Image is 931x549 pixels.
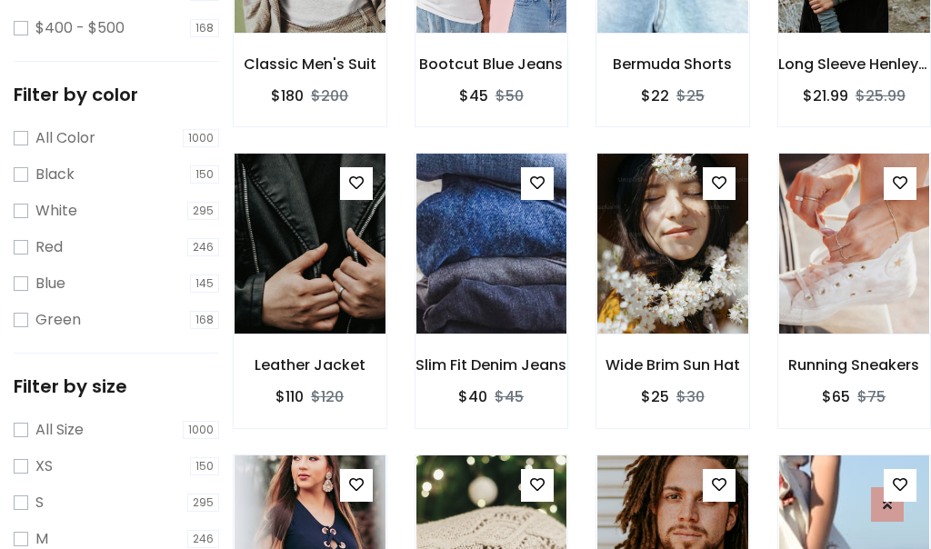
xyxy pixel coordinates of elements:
[596,356,749,374] h6: Wide Brim Sun Hat
[496,85,524,106] del: $50
[35,309,81,331] label: Green
[458,388,487,405] h6: $40
[183,421,219,439] span: 1000
[641,388,669,405] h6: $25
[778,356,931,374] h6: Running Sneakers
[187,202,219,220] span: 295
[187,530,219,548] span: 246
[271,87,304,105] h6: $180
[190,311,219,329] span: 168
[14,375,219,397] h5: Filter by size
[183,129,219,147] span: 1000
[415,55,568,73] h6: Bootcut Blue Jeans
[234,55,386,73] h6: Classic Men's Suit
[187,494,219,512] span: 295
[190,19,219,37] span: 168
[35,127,95,149] label: All Color
[676,85,705,106] del: $25
[459,87,488,105] h6: $45
[35,164,75,185] label: Black
[35,273,65,294] label: Blue
[641,87,669,105] h6: $22
[35,419,84,441] label: All Size
[35,492,44,514] label: S
[803,87,848,105] h6: $21.99
[275,388,304,405] h6: $110
[187,238,219,256] span: 246
[14,84,219,105] h5: Filter by color
[190,165,219,184] span: 150
[35,200,77,222] label: White
[311,386,344,407] del: $120
[495,386,524,407] del: $45
[856,85,906,106] del: $25.99
[35,455,53,477] label: XS
[190,274,219,293] span: 145
[311,85,348,106] del: $200
[778,55,931,73] h6: Long Sleeve Henley T-Shirt
[234,356,386,374] h6: Leather Jacket
[35,17,125,39] label: $400 - $500
[822,388,850,405] h6: $65
[35,236,63,258] label: Red
[857,386,886,407] del: $75
[415,356,568,374] h6: Slim Fit Denim Jeans
[676,386,705,407] del: $30
[596,55,749,73] h6: Bermuda Shorts
[190,457,219,475] span: 150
